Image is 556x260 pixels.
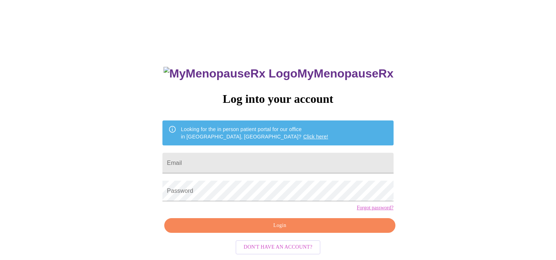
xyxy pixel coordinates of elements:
span: Don't have an account? [244,243,312,252]
span: Login [173,221,387,230]
h3: MyMenopauseRx [164,67,394,80]
h3: Log into your account [162,92,393,106]
div: Looking for the in person patient portal for our office in [GEOGRAPHIC_DATA], [GEOGRAPHIC_DATA]? [181,123,328,143]
a: Don't have an account? [234,243,322,250]
a: Forgot password? [357,205,394,211]
button: Login [164,218,395,233]
button: Don't have an account? [236,240,320,254]
img: MyMenopauseRx Logo [164,67,297,80]
a: Click here! [303,134,328,140]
